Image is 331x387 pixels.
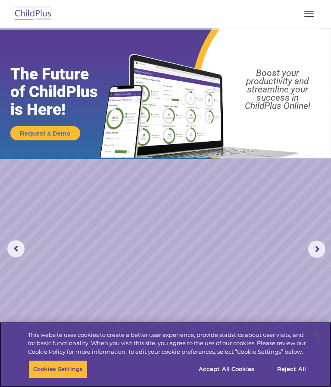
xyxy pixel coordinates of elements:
[194,360,259,378] button: Accept All Cookies
[308,327,327,346] button: Close
[265,360,319,378] button: Reject All
[228,69,326,110] rs-layer: Boost your productivity and streamline your success in ChildPlus Online!
[10,65,116,118] rs-layer: The Future of ChildPlus is Here!
[10,126,80,140] a: Request a Demo
[28,360,87,378] button: Cookies Settings
[28,331,308,356] div: This website uses cookies to create a better user experience, provide statistics about user visit...
[13,4,53,24] img: ChildPlus by Procare Solutions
